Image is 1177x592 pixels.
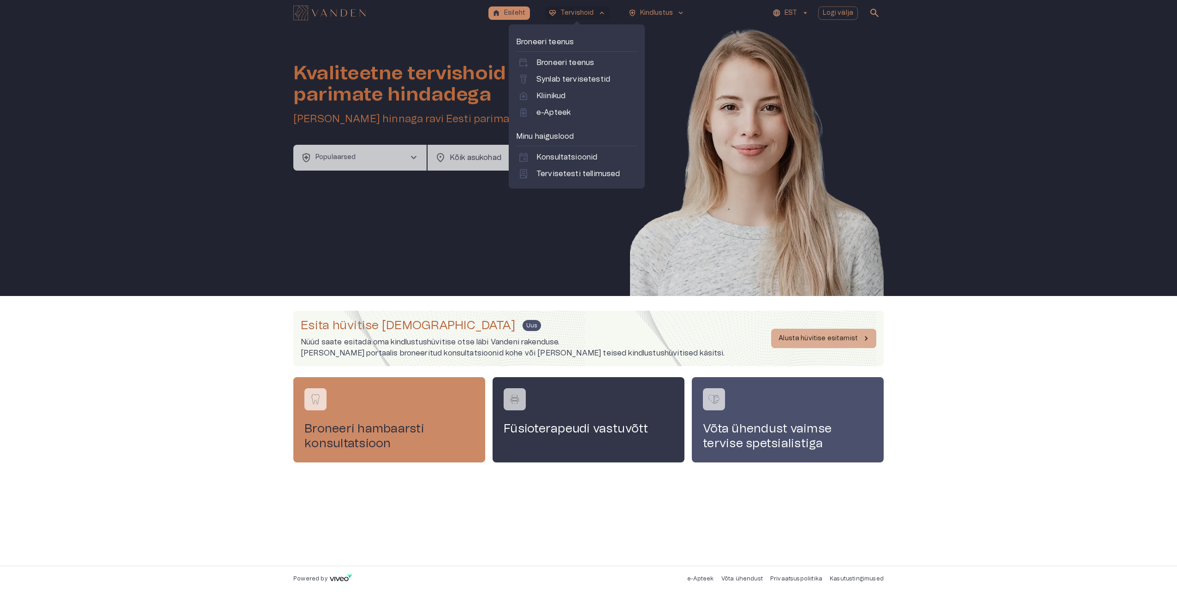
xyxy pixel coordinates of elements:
p: Nüüd saate esitada oma kindlustushüvitise otse läbi Vandeni rakenduse. [301,337,725,348]
h4: Võta ühendust vaimse tervise spetsialistiga [703,421,873,451]
span: home_health [518,90,529,101]
p: Konsultatsioonid [536,152,597,163]
a: lab_profileTervisetesti tellimused [518,168,636,179]
span: ecg_heart [548,9,557,17]
h4: Füsioterapeudi vastuvõtt [504,421,673,436]
img: Võta ühendust vaimse tervise spetsialistiga logo [707,392,721,406]
a: calendar_add_onBroneeri teenus [518,57,636,68]
a: Privaatsuspoliitika [770,576,822,581]
span: medication [518,107,529,118]
button: open search modal [865,4,884,22]
img: Füsioterapeudi vastuvõtt logo [508,392,522,406]
button: health_and_safetyKindlustuskeyboard_arrow_down [624,6,689,20]
span: lab_profile [518,168,529,179]
a: Navigate to homepage [293,6,485,19]
img: Vanden logo [293,6,366,20]
span: keyboard_arrow_down [677,9,685,17]
a: Kasutustingimused [830,576,884,581]
iframe: Help widget launcher [1105,550,1177,576]
button: Logi välja [818,6,858,20]
p: [PERSON_NAME] portaalis broneeritud konsultatsioonid kohe või [PERSON_NAME] teised kindlustushüvi... [301,348,725,359]
button: health_and_safetyPopulaarsedchevron_right [293,145,427,171]
span: location_on [435,152,446,163]
p: Esileht [504,8,525,18]
p: Tervisetesti tellimused [536,168,620,179]
h4: Broneeri hambaarsti konsultatsioon [304,421,474,451]
a: eventKonsultatsioonid [518,152,636,163]
span: Uus [523,320,541,331]
span: home [492,9,500,17]
img: Broneeri hambaarsti konsultatsioon logo [309,392,322,406]
p: EST [785,8,797,18]
p: Minu haiguslood [516,131,637,142]
p: Kliinikud [536,90,565,101]
span: chevron_right [408,152,419,163]
p: Broneeri teenus [536,57,594,68]
p: Tervishoid [560,8,594,18]
a: Navigate to service booking [293,377,485,462]
p: Võta ühendust [721,575,763,583]
p: Alusta hüvitise esitamist [779,334,858,343]
span: keyboard_arrow_up [598,9,606,17]
span: health_and_safety [301,152,312,163]
span: calendar_add_on [518,57,529,68]
button: Alusta hüvitise esitamist [771,329,876,348]
button: ecg_heartTervishoidkeyboard_arrow_up [545,6,610,20]
p: Logi välja [823,8,854,18]
a: home_healthKliinikud [518,90,636,101]
span: health_and_safety [628,9,636,17]
button: homeEsileht [488,6,530,20]
span: event [518,152,529,163]
a: medicatione-Apteek [518,107,636,118]
h5: [PERSON_NAME] hinnaga ravi Eesti parimatelt kliinikutelt [293,112,592,126]
h1: Kvaliteetne tervishoid parimate hindadega [293,63,592,105]
p: e-Apteek [536,107,571,118]
span: search [869,7,880,18]
a: Navigate to service booking [493,377,684,462]
a: Navigate to service booking [692,377,884,462]
p: Populaarsed [315,153,356,162]
p: Kõik asukohad [450,152,528,163]
p: Kindlustus [640,8,673,18]
button: EST [771,6,810,20]
h4: Esita hüvitise [DEMOGRAPHIC_DATA] [301,318,515,333]
img: Woman smiling [630,26,884,324]
p: Synlab tervisetestid [536,74,610,85]
a: e-Apteek [687,576,713,581]
a: labsSynlab tervisetestid [518,74,636,85]
p: Broneeri teenus [516,36,637,47]
span: labs [518,74,529,85]
p: Powered by [293,575,327,583]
